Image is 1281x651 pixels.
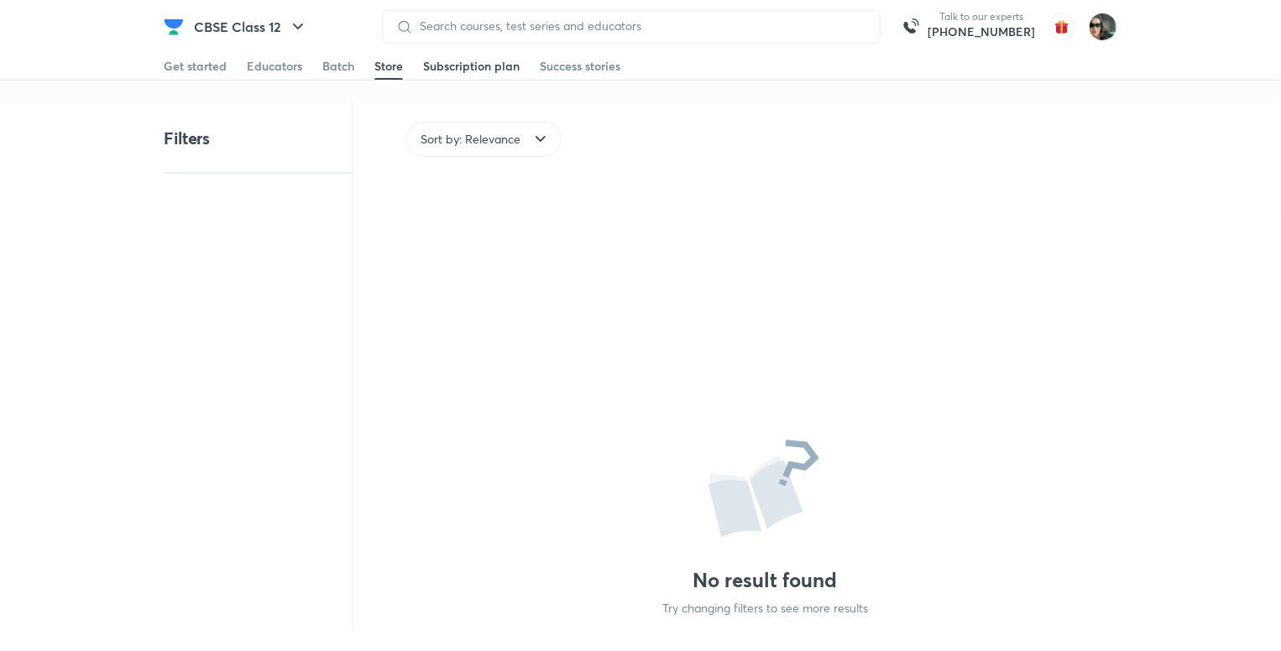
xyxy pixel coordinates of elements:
img: call-us [894,10,928,44]
span: Sort by: Relevance [421,131,520,148]
h3: No result found [693,568,838,592]
img: Arihant [1089,13,1117,41]
div: Get started [164,58,227,75]
img: No data [656,425,875,548]
input: Search courses, test series and educators [413,19,866,33]
a: Store [374,53,403,80]
button: CBSE Class 12 [184,10,318,44]
img: Company Logo [164,17,184,37]
div: Subscription plan [423,58,520,75]
div: Educators [247,58,302,75]
a: [PHONE_NUMBER] [928,23,1035,40]
a: Educators [247,53,302,80]
a: Subscription plan [423,53,520,80]
a: Get started [164,53,227,80]
p: Try changing filters to see more results [662,599,868,617]
p: Talk to our experts [928,10,1035,23]
div: Batch [322,58,354,75]
a: Success stories [540,53,620,80]
div: Success stories [540,58,620,75]
h4: Filters [164,128,210,149]
a: Batch [322,53,354,80]
div: Store [374,58,403,75]
img: avatar [1048,13,1075,40]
